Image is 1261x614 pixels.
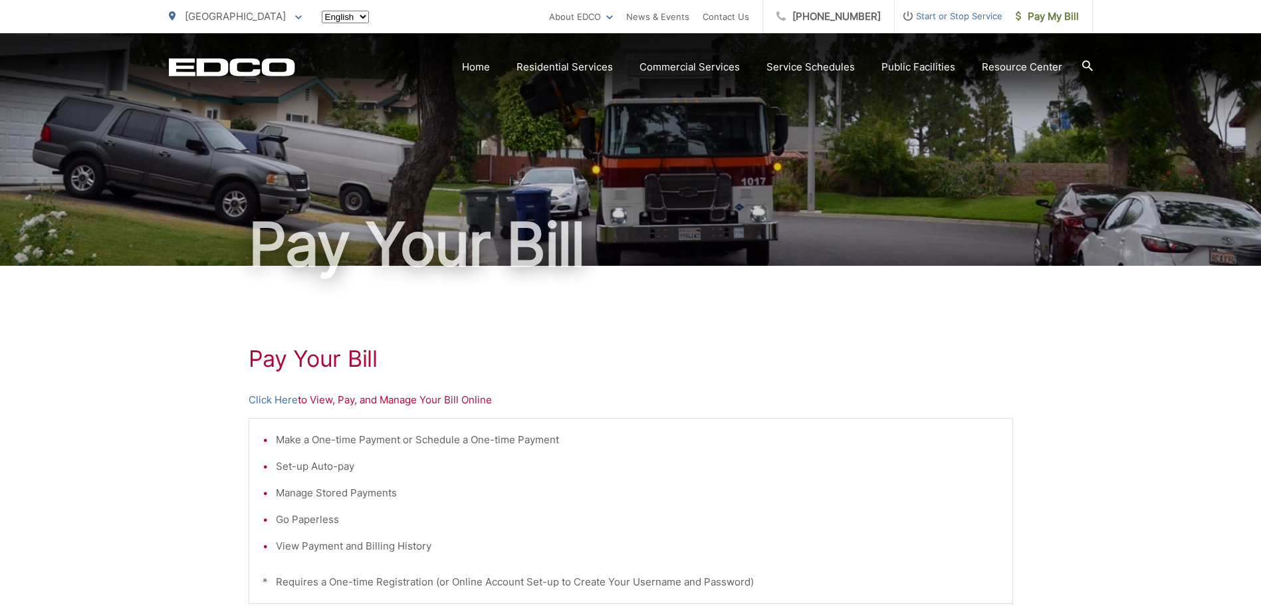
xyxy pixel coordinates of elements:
[549,9,613,25] a: About EDCO
[322,11,369,23] select: Select a language
[276,485,999,501] li: Manage Stored Payments
[462,59,490,75] a: Home
[516,59,613,75] a: Residential Services
[1016,9,1079,25] span: Pay My Bill
[263,574,999,590] p: * Requires a One-time Registration (or Online Account Set-up to Create Your Username and Password)
[276,432,999,448] li: Make a One-time Payment or Schedule a One-time Payment
[626,9,689,25] a: News & Events
[982,59,1062,75] a: Resource Center
[249,346,1013,372] h1: Pay Your Bill
[169,58,295,76] a: EDCD logo. Return to the homepage.
[639,59,740,75] a: Commercial Services
[169,211,1093,278] h1: Pay Your Bill
[249,392,1013,408] p: to View, Pay, and Manage Your Bill Online
[185,10,286,23] span: [GEOGRAPHIC_DATA]
[881,59,955,75] a: Public Facilities
[703,9,749,25] a: Contact Us
[276,512,999,528] li: Go Paperless
[766,59,855,75] a: Service Schedules
[249,392,298,408] a: Click Here
[276,538,999,554] li: View Payment and Billing History
[276,459,999,474] li: Set-up Auto-pay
